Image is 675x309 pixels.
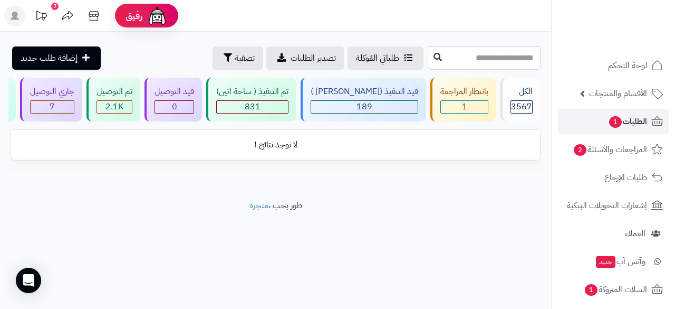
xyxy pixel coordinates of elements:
span: 831 [245,100,261,113]
a: العملاء [558,221,669,246]
img: logo-2.png [603,30,665,52]
a: طلبات الإرجاع [558,165,669,190]
span: السلات المتروكة [584,282,647,297]
a: لوحة التحكم [558,53,669,78]
a: قيد التنفيذ ([PERSON_NAME] ) 189 [298,78,428,121]
a: إضافة طلب جديد [12,46,101,70]
a: وآتس آبجديد [558,249,669,274]
div: 2088 [97,101,132,113]
a: المراجعات والأسئلة2 [558,137,669,162]
span: رفيق [126,10,142,22]
div: تم التنفيذ ( ساحة اتين) [216,86,288,98]
div: جاري التوصيل [30,86,74,98]
a: بانتظار المراجعة 1 [428,78,498,121]
div: 189 [311,101,418,113]
span: العملاء [625,226,645,241]
div: قيد التوصيل [155,86,194,98]
div: الكل [510,86,533,98]
span: 1 [462,100,467,113]
div: 7 [51,3,59,10]
td: لا توجد نتائج ! [11,130,540,160]
a: قيد التوصيل 0 [142,78,204,121]
a: الكل3567 [498,78,543,121]
span: 2.1K [105,100,123,113]
a: إشعارات التحويلات البنكية [558,193,669,218]
a: جاري التوصيل 7 [18,78,84,121]
div: بانتظار المراجعة [440,86,488,98]
span: 189 [356,100,372,113]
span: إضافة طلب جديد [21,52,78,64]
span: لوحة التحكم [608,58,647,73]
span: 1 [585,284,597,296]
span: جديد [596,256,615,268]
span: 2 [574,144,586,156]
span: الأقسام والمنتجات [589,86,647,101]
span: طلباتي المُوكلة [356,52,399,64]
a: تحديثات المنصة [28,5,54,29]
button: تصفية [213,46,263,70]
a: تم التوصيل 2.1K [84,78,142,121]
span: تصفية [235,52,255,64]
a: الطلبات1 [558,109,669,134]
div: 0 [155,101,194,113]
span: 3567 [511,100,532,113]
span: الطلبات [608,114,647,129]
div: 831 [217,101,288,113]
a: السلات المتروكة1 [558,277,669,302]
span: 1 [609,116,622,128]
a: تصدير الطلبات [266,46,344,70]
a: متجرة [249,199,268,212]
a: طلباتي المُوكلة [348,46,423,70]
div: 1 [441,101,488,113]
span: 0 [172,100,177,113]
span: إشعارات التحويلات البنكية [567,198,647,213]
span: وآتس آب [595,254,645,269]
div: 7 [31,101,74,113]
img: ai-face.png [147,5,168,26]
span: طلبات الإرجاع [604,170,647,185]
div: تم التوصيل [97,86,132,98]
div: Open Intercom Messenger [16,268,41,293]
div: قيد التنفيذ ([PERSON_NAME] ) [311,86,418,98]
span: المراجعات والأسئلة [573,142,647,157]
a: تم التنفيذ ( ساحة اتين) 831 [204,78,298,121]
span: 7 [50,100,55,113]
span: تصدير الطلبات [291,52,336,64]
